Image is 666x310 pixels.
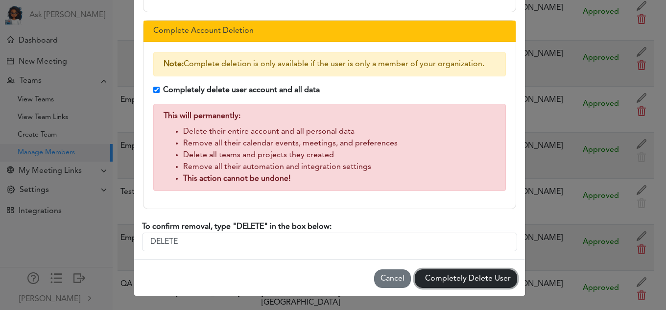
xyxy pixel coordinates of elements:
strong: This action cannot be undone! [183,175,290,183]
input: Type DELETE to confirm [142,233,517,251]
strong: This will permanently: [164,112,240,120]
li: Delete all teams and projects they created [183,149,496,161]
li: Delete their entire account and all personal data [183,126,496,138]
button: Cancel [374,269,411,288]
strong: To confirm removal, type "DELETE" in the box below: [142,223,332,231]
strong: Note: [164,60,184,68]
button: Completely Delete User [415,269,517,288]
strong: Completely delete user account and all data [163,86,320,94]
div: Complete deletion is only available if the user is only a member of your organization. [153,52,506,76]
li: Remove all their automation and integration settings [183,161,496,173]
li: Remove all their calendar events, meetings, and preferences [183,138,496,149]
h6: Complete Account Deletion [153,26,506,36]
